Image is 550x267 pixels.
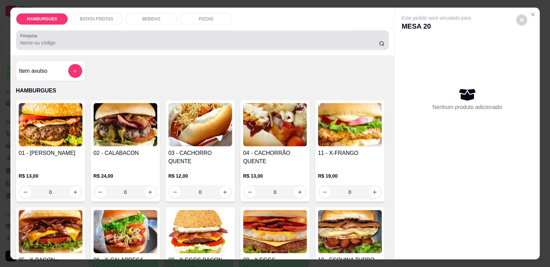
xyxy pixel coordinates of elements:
[527,9,538,20] button: Close
[93,103,157,146] img: product-image
[168,256,232,264] h4: 08 - X-EGGS BACON
[245,187,256,198] button: decrease-product-quantity
[20,39,379,46] input: Pesquisa
[294,187,305,198] button: increase-product-quantity
[199,16,213,22] p: PIZZAS
[68,64,82,78] button: add-separate-item
[80,16,113,22] p: BATATA FREITAS
[93,210,157,253] img: product-image
[243,173,307,180] p: R$ 13,00
[16,87,389,95] p: HAMBURGUES
[93,149,157,157] h4: 02 - CALABACON
[318,149,382,157] h4: 11 - X-FRANGO
[318,210,382,253] img: product-image
[168,103,232,146] img: product-image
[318,103,382,146] img: product-image
[19,149,83,157] h4: 01 - [PERSON_NAME]
[369,187,380,198] button: increase-product-quantity
[95,187,106,198] button: decrease-product-quantity
[318,256,382,264] h4: 10 - ESQUINA TURBO
[93,173,157,180] p: R$ 24,00
[170,187,181,198] button: decrease-product-quantity
[19,173,83,180] p: R$ 13,00
[318,173,382,180] p: R$ 19,00
[142,16,160,22] p: BEBIDAS
[20,187,31,198] button: decrease-product-quantity
[19,256,83,264] h4: 05 - X-BACON
[401,21,471,31] p: MESA 20
[93,256,157,264] h4: 06 - X-CALABRESA
[432,103,502,111] p: Nenhum produto adicionado
[19,210,83,253] img: product-image
[168,149,232,166] h4: 03 - CACHORRO QUENTE
[20,33,39,39] label: Pesquisa
[19,67,47,75] h4: Item avulso
[243,149,307,166] h4: 04 - CACHORRÃO QUENTE
[145,187,156,198] button: increase-product-quantity
[168,173,232,180] p: R$ 12,00
[27,16,57,22] p: HAMBURGUES
[243,210,307,253] img: product-image
[319,187,330,198] button: decrease-product-quantity
[243,103,307,146] img: product-image
[19,103,83,146] img: product-image
[70,187,81,198] button: increase-product-quantity
[219,187,230,198] button: increase-product-quantity
[516,14,527,26] button: decrease-product-quantity
[168,210,232,253] img: product-image
[401,14,471,21] p: Este pedido será vinculado para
